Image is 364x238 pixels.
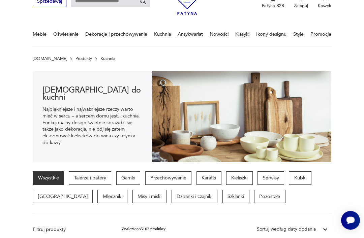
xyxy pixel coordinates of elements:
a: Pozostałe [254,190,285,204]
a: Kubki [289,172,311,185]
a: [DOMAIN_NAME] [33,57,67,61]
p: Filtruj produkty [33,227,107,233]
a: Klasyki [235,23,249,46]
a: Dekoracje i przechowywanie [85,23,147,46]
a: Promocje [310,23,331,46]
a: Kieliszki [226,172,253,185]
a: Wszystkie [33,172,64,185]
div: Sortuj według daty dodania [257,226,316,233]
p: Patyna B2B [262,3,284,9]
a: [GEOGRAPHIC_DATA] [33,190,93,204]
a: Misy i miski [132,190,167,204]
p: Najpiękniejsze i najważniejsze rzeczy warto mieć w sercu – a sercem domu jest…kuchnia. Funkcjonal... [42,106,143,146]
a: Serwisy [257,172,284,185]
a: Garnki [116,172,141,185]
iframe: Smartsupp widget button [341,211,360,230]
a: Przechowywanie [145,172,192,185]
a: Oświetlenie [53,23,79,46]
a: Antykwariat [178,23,203,46]
p: Koszyk [318,3,331,9]
a: Style [293,23,304,46]
div: Znaleziono 5102 produkty [122,226,165,233]
a: Dzbanki i czajniki [172,190,218,204]
a: Ikony designu [256,23,286,46]
h1: [DEMOGRAPHIC_DATA] do kuchni [42,87,143,102]
a: Kuchnia [154,23,171,46]
p: Zaloguj [294,3,308,9]
a: Meble [33,23,47,46]
a: Produkty [75,57,92,61]
a: Karafki [196,172,221,185]
p: Kuchnia [100,57,116,61]
a: Talerze i patery [69,172,111,185]
a: Mleczniki [97,190,127,204]
img: b2f6bfe4a34d2e674d92badc23dc4074.jpg [152,71,331,162]
a: Szklanki [222,190,249,204]
a: Nowości [210,23,229,46]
